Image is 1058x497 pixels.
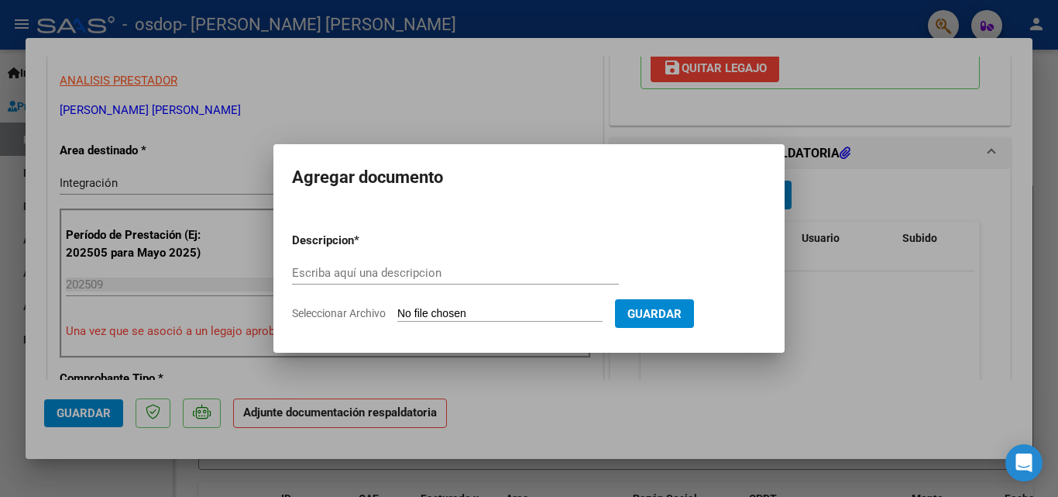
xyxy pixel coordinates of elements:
[292,232,435,250] p: Descripcion
[615,299,694,328] button: Guardar
[292,307,386,319] span: Seleccionar Archivo
[292,163,766,192] h2: Agregar documento
[1005,444,1043,481] div: Open Intercom Messenger
[627,307,682,321] span: Guardar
